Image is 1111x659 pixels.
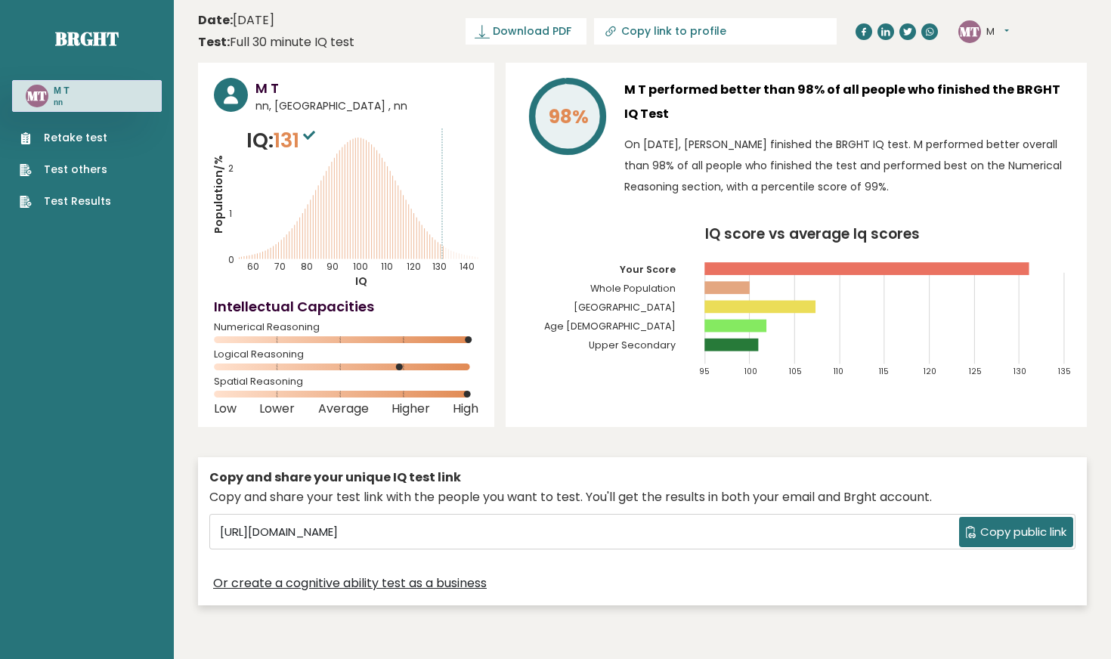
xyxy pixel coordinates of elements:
[198,33,354,51] div: Full 30 minute IQ test
[620,263,676,276] tspan: Your Score
[381,260,393,273] tspan: 110
[214,324,478,330] span: Numerical Reasoning
[209,488,1075,506] div: Copy and share your test link with the people you want to test. You'll get the results in both yo...
[705,224,920,244] tspan: IQ score vs average Iq scores
[924,366,936,377] tspan: 120
[20,193,111,209] a: Test Results
[274,126,319,154] span: 131
[214,296,478,317] h4: Intellectual Capacities
[959,517,1073,547] button: Copy public link
[209,469,1075,487] div: Copy and share your unique IQ test link
[214,406,237,412] span: Low
[55,26,119,51] a: Brght
[301,260,313,273] tspan: 80
[789,366,802,377] tspan: 105
[624,78,1071,126] h3: M T performed better than 98% of all people who finished the BRGHT IQ Test
[274,260,286,273] tspan: 70
[198,33,230,51] b: Test:
[229,207,232,220] tspan: 1
[590,282,676,295] tspan: Whole Population
[255,98,478,114] span: nn, [GEOGRAPHIC_DATA] , nn
[432,260,447,273] tspan: 130
[986,24,1009,39] button: M
[214,379,478,385] span: Spatial Reasoning
[969,366,982,377] tspan: 125
[574,301,676,314] tspan: [GEOGRAPHIC_DATA]
[214,351,478,357] span: Logical Reasoning
[198,11,274,29] time: [DATE]
[228,162,234,175] tspan: 2
[960,22,979,39] text: MT
[699,366,710,377] tspan: 95
[259,406,295,412] span: Lower
[54,85,70,97] h3: M T
[213,574,487,592] a: Or create a cognitive ability test as a business
[879,366,889,377] tspan: 115
[20,162,111,178] a: Test others
[20,130,111,146] a: Retake test
[355,274,367,289] tspan: IQ
[318,406,369,412] span: Average
[453,406,478,412] span: High
[624,134,1071,197] p: On [DATE], [PERSON_NAME] finished the BRGHT IQ test. M performed better overall than 98% of all p...
[1059,366,1072,377] tspan: 135
[211,155,226,234] tspan: Population/%
[466,18,586,45] a: Download PDF
[407,260,421,273] tspan: 120
[391,406,430,412] span: Higher
[544,320,676,333] tspan: Age [DEMOGRAPHIC_DATA]
[255,78,478,98] h3: M T
[228,253,234,266] tspan: 0
[54,97,70,108] p: nn
[1014,366,1026,377] tspan: 130
[493,23,571,39] span: Download PDF
[460,260,475,273] tspan: 140
[247,260,259,273] tspan: 60
[589,339,676,351] tspan: Upper Secondary
[27,87,47,104] text: MT
[198,11,233,29] b: Date:
[549,104,589,130] tspan: 98%
[246,125,319,156] p: IQ:
[834,366,843,377] tspan: 110
[980,524,1066,541] span: Copy public link
[744,366,757,377] tspan: 100
[353,260,368,273] tspan: 100
[326,260,339,273] tspan: 90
